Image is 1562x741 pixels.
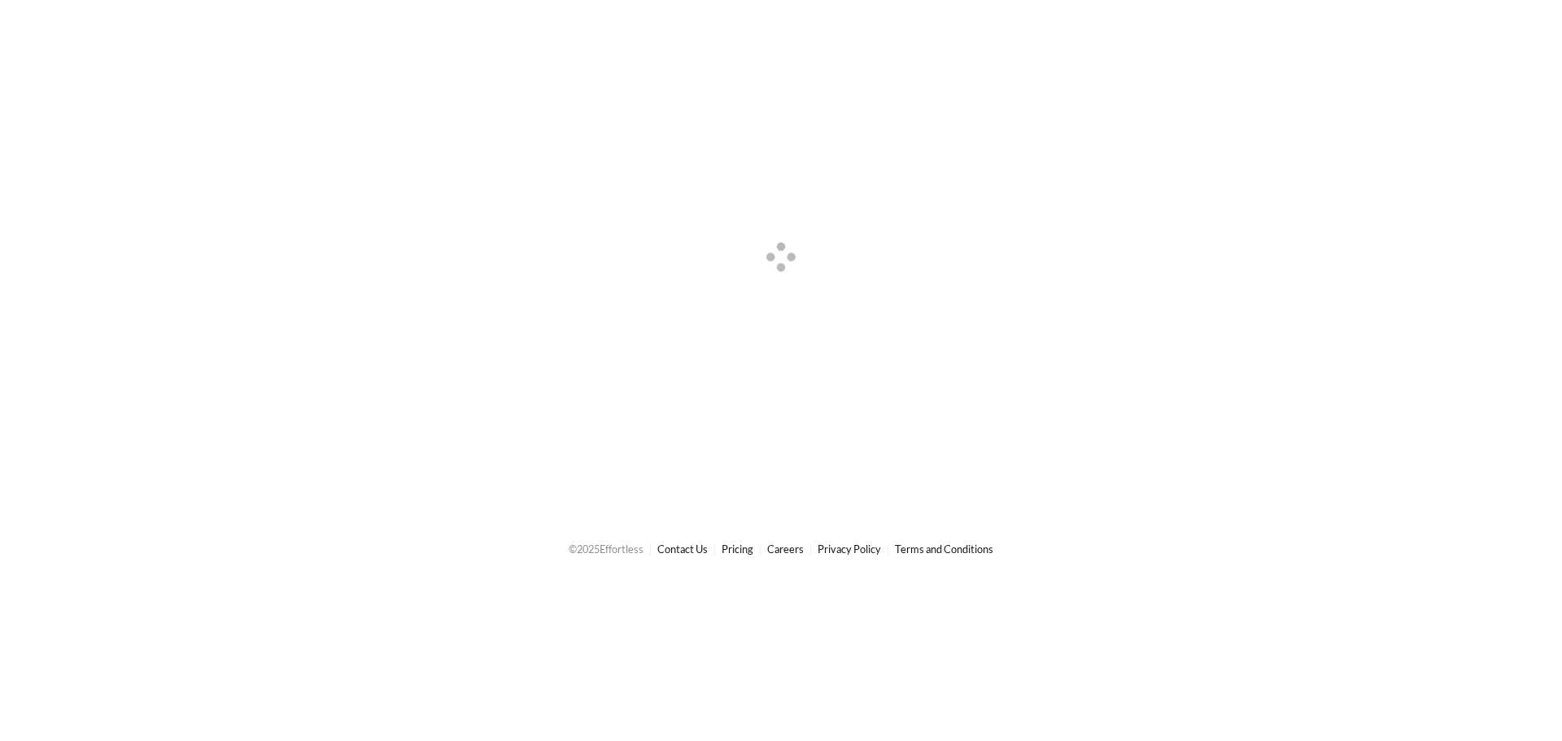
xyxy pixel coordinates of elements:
[722,543,753,556] a: Pricing
[767,543,804,556] a: Careers
[818,543,881,556] a: Privacy Policy
[569,543,644,556] span: © 2025 Effortless
[895,543,993,556] a: Terms and Conditions
[657,543,708,556] a: Contact Us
